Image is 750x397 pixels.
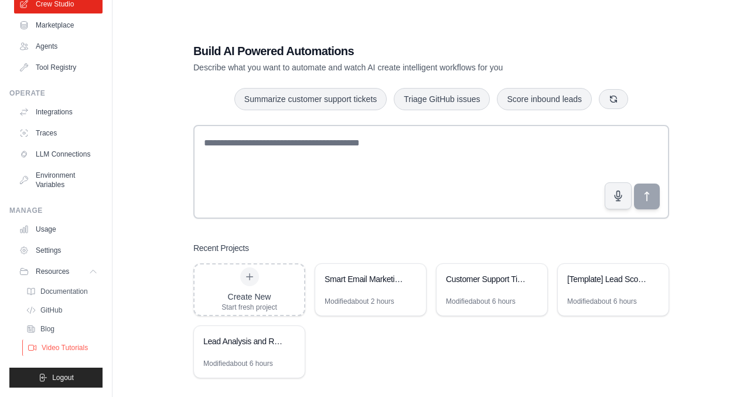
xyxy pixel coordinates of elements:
div: [Template] Lead Scoring and Strategy Crew [567,273,647,285]
div: Start fresh project [221,303,277,312]
button: Summarize customer support tickets [234,88,387,110]
a: Integrations [14,103,103,121]
span: Logout [52,373,74,382]
a: Documentation [21,283,103,300]
a: GitHub [21,302,103,318]
h1: Build AI Powered Automations [193,43,587,59]
button: Get new suggestions [599,89,628,109]
span: Resources [36,267,69,276]
div: Operate [9,89,103,98]
div: Smart Email Marketing Automation [325,273,405,285]
span: Blog [40,324,54,334]
h3: Recent Projects [193,242,249,254]
button: Resources [14,262,103,281]
a: Marketplace [14,16,103,35]
span: Video Tutorials [42,343,88,352]
a: Tool Registry [14,58,103,77]
div: Modified about 6 hours [203,359,273,368]
span: Documentation [40,287,88,296]
button: Score inbound leads [497,88,592,110]
button: Click to speak your automation idea [605,182,632,209]
a: Agents [14,37,103,56]
a: Traces [14,124,103,142]
a: Settings [14,241,103,260]
div: Manage [9,206,103,215]
div: Create New [221,291,277,303]
div: Modified about 6 hours [446,297,516,306]
button: Triage GitHub issues [394,88,490,110]
div: Lead Analysis and Routing System [203,335,284,347]
div: Modified about 2 hours [325,297,394,306]
p: Describe what you want to automate and watch AI create intelligent workflows for you [193,62,587,73]
a: Blog [21,321,103,337]
div: Customer Support Ticket Automation [446,273,526,285]
div: Modified about 6 hours [567,297,637,306]
a: Video Tutorials [22,340,104,356]
a: Environment Variables [14,166,103,194]
iframe: Chat Widget [691,341,750,397]
a: LLM Connections [14,145,103,164]
span: GitHub [40,306,62,315]
a: Usage [14,220,103,239]
button: Logout [9,368,103,388]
